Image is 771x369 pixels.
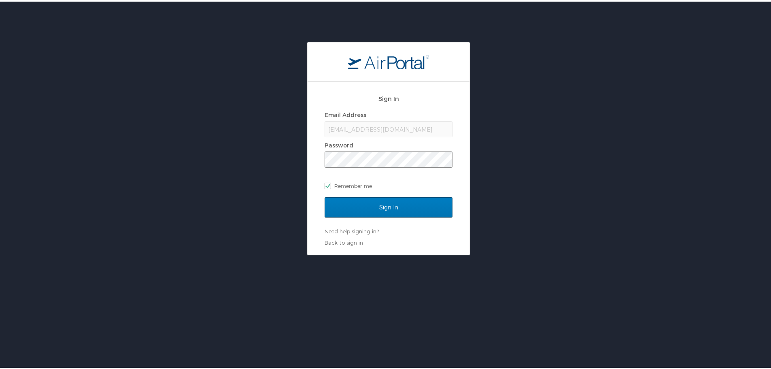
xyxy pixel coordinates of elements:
[325,178,452,190] label: Remember me
[325,196,452,216] input: Sign In
[325,92,452,102] h2: Sign In
[325,226,379,233] a: Need help signing in?
[348,53,429,68] img: logo
[325,238,363,244] a: Back to sign in
[325,110,366,117] label: Email Address
[325,140,353,147] label: Password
